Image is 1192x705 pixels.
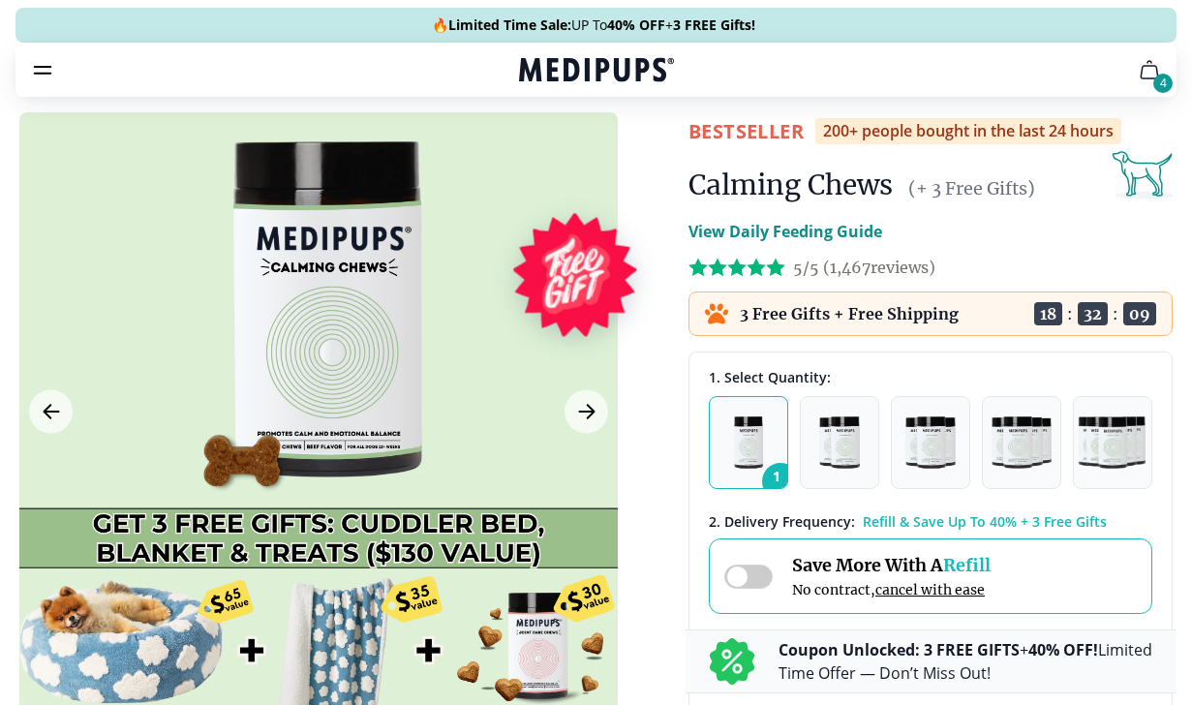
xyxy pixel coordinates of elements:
span: 32 [1078,302,1108,325]
span: 2 . Delivery Frequency: [709,512,855,531]
b: Coupon Unlocked: 3 FREE GIFTS [779,639,1020,660]
b: 40% OFF! [1028,639,1098,660]
span: No contract, [792,581,991,598]
span: Refill & Save Up To 40% + 3 Free Gifts [863,512,1107,531]
span: : [1113,304,1118,323]
span: : [1067,304,1073,323]
span: 18 [1034,302,1062,325]
span: Save More With A [792,554,991,576]
img: Pack of 3 - Natural Dog Supplements [905,416,956,469]
p: 3 Free Gifts + Free Shipping [740,304,959,323]
h1: Calming Chews [688,168,893,202]
span: 5/5 ( 1,467 reviews) [793,258,935,277]
button: Previous Image [29,390,73,434]
span: BestSeller [688,118,804,144]
img: Pack of 4 - Natural Dog Supplements [992,416,1051,469]
div: 1. Select Quantity: [709,368,1152,386]
p: + Limited Time Offer — Don’t Miss Out! [779,638,1152,685]
img: Pack of 5 - Natural Dog Supplements [1078,416,1147,469]
span: (+ 3 Free Gifts) [908,177,1035,199]
button: 1 [709,396,788,489]
button: cart [1126,46,1173,93]
img: Pack of 1 - Natural Dog Supplements [734,416,764,469]
button: burger-menu [31,58,54,81]
span: Refill [943,554,991,576]
span: 09 [1123,302,1156,325]
span: cancel with ease [875,581,985,598]
a: Medipups [519,55,674,88]
span: 🔥 UP To + [432,15,755,35]
div: 200+ people bought in the last 24 hours [815,118,1121,144]
img: Pack of 2 - Natural Dog Supplements [819,416,860,469]
p: View Daily Feeding Guide [688,220,882,243]
div: 4 [1153,74,1173,93]
span: 1 [762,463,799,500]
button: Next Image [565,390,608,434]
